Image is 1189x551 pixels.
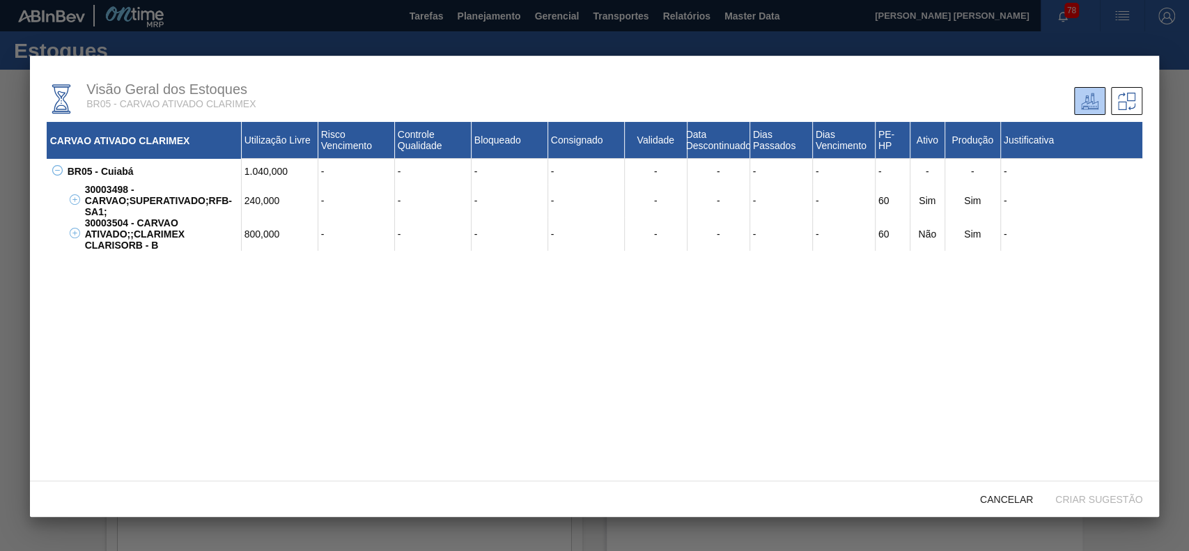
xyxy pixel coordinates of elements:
[1044,494,1153,505] span: Criar sugestão
[86,98,256,109] span: BR05 - CARVAO ATIVADO CLARIMEX
[472,159,548,184] div: -
[548,122,625,159] div: Consignado
[318,217,395,251] div: -
[548,184,625,217] div: -
[813,184,876,217] div: -
[47,122,242,159] div: CARVAO ATIVADO CLARIMEX
[395,122,472,159] div: Controle Qualidade
[945,122,1001,159] div: Produção
[86,82,247,97] span: Visão Geral dos Estoques
[910,122,945,159] div: Ativo
[910,184,945,217] div: Sim
[813,122,876,159] div: Dias Vencimento
[242,217,318,251] div: 800,000
[750,184,813,217] div: -
[876,184,910,217] div: 60
[687,217,750,251] div: -
[395,184,472,217] div: -
[813,159,876,184] div: -
[876,122,910,159] div: PE-HP
[969,486,1044,511] button: Cancelar
[318,122,395,159] div: Risco Vencimento
[395,217,472,251] div: -
[687,184,750,217] div: -
[625,217,687,251] div: -
[1001,159,1143,184] div: -
[242,184,318,217] div: 240,000
[318,159,395,184] div: -
[548,217,625,251] div: -
[910,217,945,251] div: Não
[687,159,750,184] div: -
[318,184,395,217] div: -
[625,159,687,184] div: -
[876,217,910,251] div: 60
[1074,87,1105,115] div: Unidade Atual/ Unidades
[625,122,687,159] div: Validade
[81,184,242,217] div: 30003498 - CARVAO;SUPERATIVADO;RFB-SA1;
[813,217,876,251] div: -
[876,159,910,184] div: -
[945,184,1001,217] div: Sim
[1111,87,1142,115] div: Sugestões de Trasferência
[472,184,548,217] div: -
[1044,486,1153,511] button: Criar sugestão
[242,122,318,159] div: Utilização Livre
[945,159,1001,184] div: -
[945,217,1001,251] div: Sim
[548,159,625,184] div: -
[472,217,548,251] div: -
[64,159,242,184] div: BR05 - Cuiabá
[1001,217,1143,251] div: -
[242,159,318,184] div: 1.040,000
[969,494,1044,505] span: Cancelar
[395,159,472,184] div: -
[625,184,687,217] div: -
[750,122,813,159] div: Dias Passados
[910,159,945,184] div: -
[472,122,548,159] div: Bloqueado
[1001,184,1143,217] div: -
[1001,122,1143,159] div: Justificativa
[687,122,750,159] div: Data Descontinuado
[81,217,242,251] div: 30003504 - CARVAO ATIVADO;;CLARIMEX CLARISORB - B
[750,159,813,184] div: -
[750,217,813,251] div: -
